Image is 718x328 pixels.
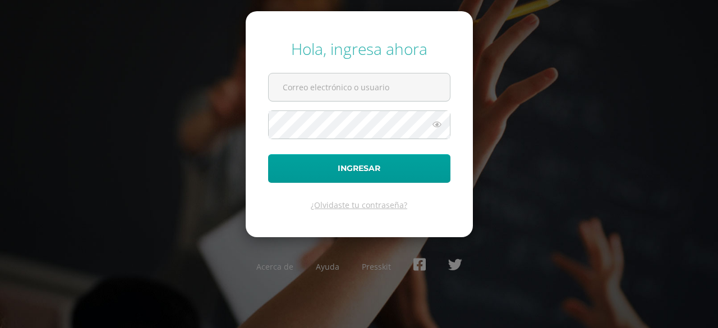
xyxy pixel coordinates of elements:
[316,261,339,272] a: Ayuda
[362,261,391,272] a: Presskit
[269,73,450,101] input: Correo electrónico o usuario
[311,200,407,210] a: ¿Olvidaste tu contraseña?
[256,261,293,272] a: Acerca de
[268,154,450,183] button: Ingresar
[268,38,450,59] div: Hola, ingresa ahora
